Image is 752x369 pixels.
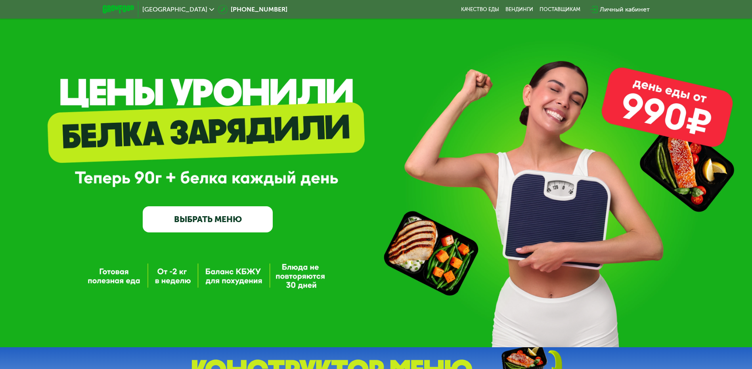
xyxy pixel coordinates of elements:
a: Качество еды [461,6,499,13]
span: [GEOGRAPHIC_DATA] [142,6,207,13]
a: Вендинги [505,6,533,13]
a: ВЫБРАТЬ МЕНЮ [143,206,273,232]
div: поставщикам [540,6,580,13]
a: [PHONE_NUMBER] [218,5,287,14]
div: Личный кабинет [600,5,650,14]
